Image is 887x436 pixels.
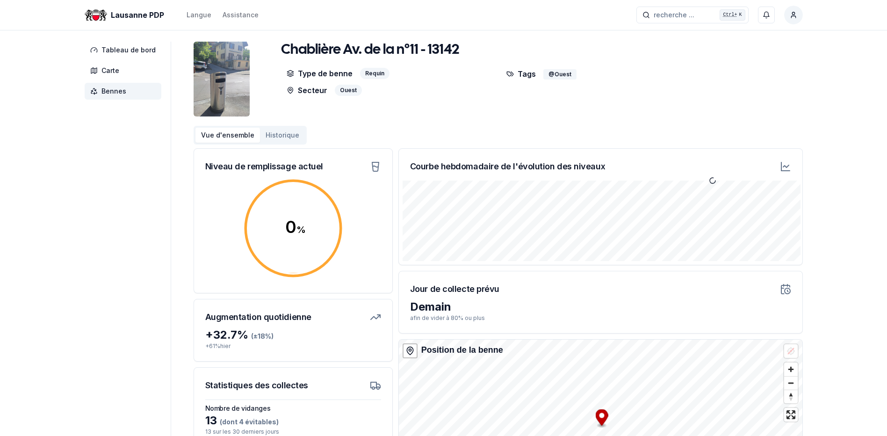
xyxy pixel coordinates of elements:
h3: Jour de collecte prévu [410,283,499,296]
div: + 32.7 % [205,327,381,342]
a: Tableau de bord [85,42,165,58]
p: + 61 % hier [205,342,381,350]
h3: Courbe hebdomadaire de l'évolution des niveaux [410,160,605,173]
p: 13 sur les 30 derniers jours [205,428,381,436]
h3: Statistiques des collectes [205,379,308,392]
h3: Augmentation quotidienne [205,311,311,324]
div: 13 [205,413,381,428]
button: Vue d'ensemble [195,128,260,143]
a: Lausanne PDP [85,9,168,21]
h1: Chablière Av. de la n°11 - 13142 [281,42,460,58]
span: recherche ... [654,10,694,20]
button: recherche ...Ctrl+K [636,7,749,23]
p: Type de benne [287,68,353,79]
button: Historique [260,128,305,143]
button: Reset bearing to north [784,390,798,403]
span: Carte [101,66,119,75]
div: Demain [410,299,791,314]
a: Assistance [223,9,259,21]
div: Langue [187,10,211,20]
a: Bennes [85,83,165,100]
div: Requin [360,68,389,79]
span: (dont 4 évitables) [217,418,279,426]
p: afin de vider à 80% ou plus [410,314,791,322]
button: Location not available [784,344,798,358]
div: Ouest [335,85,362,96]
a: Carte [85,62,165,79]
h3: Nombre de vidanges [205,404,381,413]
img: Lausanne PDP Logo [85,4,107,26]
span: (± 18 %) [251,332,274,340]
span: Bennes [101,87,126,96]
span: Tableau de bord [101,45,156,55]
span: Lausanne PDP [111,9,164,21]
div: Position de la benne [421,343,503,356]
button: Zoom out [784,376,798,390]
img: bin Image [194,42,250,116]
button: Langue [187,9,211,21]
button: Enter fullscreen [784,408,798,421]
p: Tags [506,68,536,80]
button: Zoom in [784,363,798,376]
span: Reset bearing to north [784,390,798,403]
h3: Niveau de remplissage actuel [205,160,323,173]
div: Map marker [595,409,608,429]
div: @Ouest [543,69,577,80]
p: Secteur [287,85,327,96]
